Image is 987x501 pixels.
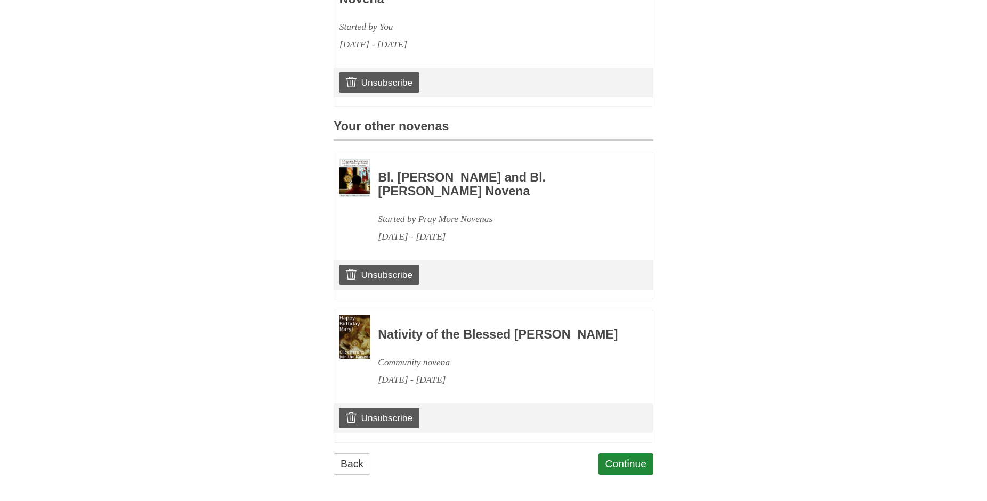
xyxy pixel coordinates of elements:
div: [DATE] - [DATE] [378,228,624,245]
a: Unsubscribe [339,72,419,93]
a: Unsubscribe [339,265,419,285]
a: Back [334,453,370,475]
h3: Bl. [PERSON_NAME] and Bl. [PERSON_NAME] Novena [378,171,624,198]
div: [DATE] - [DATE] [339,36,586,53]
h3: Nativity of the Blessed [PERSON_NAME] [378,328,624,342]
div: Community novena [378,354,624,371]
img: Novena image [339,315,370,359]
a: Unsubscribe [339,408,419,428]
a: Continue [598,453,654,475]
img: Novena image [339,159,370,198]
div: Started by Pray More Novenas [378,210,624,228]
h3: Your other novenas [334,120,653,141]
div: Started by You [339,18,586,36]
div: [DATE] - [DATE] [378,371,624,389]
